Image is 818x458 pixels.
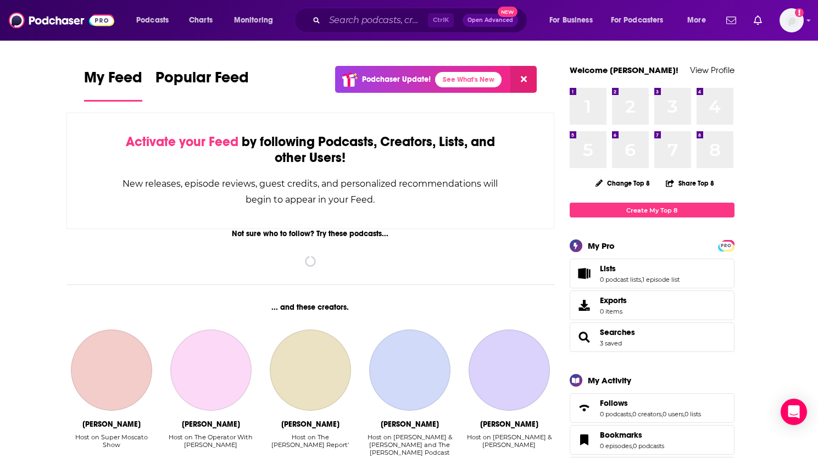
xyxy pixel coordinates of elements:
span: Open Advanced [468,18,513,23]
div: Tiki Barber [381,420,439,429]
a: Welcome [PERSON_NAME]! [570,65,678,75]
div: Open Intercom Messenger [781,399,807,425]
a: Show notifications dropdown [749,11,766,30]
div: My Activity [588,375,631,386]
a: PRO [720,241,733,249]
a: 0 podcasts [600,410,631,418]
a: 0 creators [632,410,661,418]
a: Tiki Barber [369,329,450,411]
a: Create My Top 8 [570,203,734,217]
a: 0 podcasts [633,442,664,450]
div: Host on Super Moscato Show [66,433,157,449]
span: Searches [570,322,734,352]
span: For Podcasters [611,13,664,28]
a: View Profile [690,65,734,75]
a: Brandon Tierney [469,329,550,411]
span: Lists [570,259,734,288]
a: 3 saved [600,339,622,347]
a: Follows [574,400,596,416]
div: Brandon Tierney [480,420,538,429]
a: 0 podcast lists [600,276,641,283]
button: open menu [129,12,183,29]
a: Bookmarks [600,430,664,440]
button: open menu [542,12,606,29]
div: Host on [PERSON_NAME] & [PERSON_NAME] [464,433,554,449]
span: Follows [570,393,734,423]
div: My Pro [588,241,615,251]
span: , [683,410,685,418]
span: Monitoring [234,13,273,28]
div: Robert J. O'Neill [182,420,240,429]
span: More [687,13,706,28]
span: , [641,276,642,283]
span: New [498,7,517,17]
span: My Feed [84,68,142,93]
div: Host on [PERSON_NAME] & [PERSON_NAME] and The [PERSON_NAME] Podcast [364,433,455,456]
a: See What's New [435,72,502,87]
div: Host on Super Moscato Show [66,433,157,457]
a: 0 lists [685,410,701,418]
p: Podchaser Update! [362,75,431,84]
a: Show notifications dropdown [722,11,741,30]
img: User Profile [780,8,804,32]
a: Searches [574,329,596,345]
div: Host on Brandon Tierney & Sal Licata [464,433,554,457]
button: open menu [680,12,720,29]
span: PRO [720,242,733,250]
span: Bookmarks [570,425,734,455]
div: ... and these creators. [66,303,555,312]
button: Share Top 8 [665,172,715,194]
div: Not sure who to follow? Try these podcasts... [66,229,555,238]
a: Popular Feed [155,68,249,102]
a: Lists [574,266,596,281]
div: Ed Opperman [281,420,340,429]
a: Robert J. O'Neill [170,329,252,411]
span: 0 items [600,308,627,315]
a: 1 episode list [642,276,680,283]
span: Bookmarks [600,430,642,440]
button: open menu [604,12,680,29]
div: by following Podcasts, Creators, Lists, and other Users! [122,134,499,166]
span: Popular Feed [155,68,249,93]
div: Host on The Operator With [PERSON_NAME] [165,433,256,449]
a: 0 episodes [600,442,632,450]
a: Searches [600,327,635,337]
span: Charts [189,13,213,28]
button: Show profile menu [780,8,804,32]
span: Activate your Feed [126,133,238,150]
div: Host on The Operator With Rob O’Neill [165,433,256,457]
div: Host on Brandon Tierney & Sal Licata and The Tiki Barber Podcast [364,433,455,457]
div: Host on The [PERSON_NAME] Report' [265,433,355,449]
img: Podchaser - Follow, Share and Rate Podcasts [9,10,114,31]
a: 0 users [663,410,683,418]
span: Exports [574,298,596,313]
span: Exports [600,295,627,305]
div: New releases, episode reviews, guest credits, and personalized recommendations will begin to appe... [122,176,499,208]
span: For Business [549,13,593,28]
span: Lists [600,264,616,273]
input: Search podcasts, credits, & more... [325,12,428,29]
span: Logged in as WE_Broadcast [780,8,804,32]
div: Search podcasts, credits, & more... [305,8,538,33]
button: Open AdvancedNew [463,14,518,27]
svg: Add a profile image [795,8,804,17]
a: Lists [600,264,680,273]
span: Ctrl K [428,13,454,27]
a: Charts [182,12,219,29]
a: Follows [600,398,701,408]
span: , [631,410,632,418]
a: Vincent Moscato [71,329,152,411]
span: , [661,410,663,418]
div: Vincent Moscato [82,420,141,429]
button: open menu [226,12,287,29]
a: My Feed [84,68,142,102]
span: Follows [600,398,628,408]
div: Host on The Opperman Report' [265,433,355,457]
a: Exports [570,291,734,320]
a: Ed Opperman [270,329,351,411]
button: Change Top 8 [589,176,657,190]
span: Podcasts [136,13,169,28]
